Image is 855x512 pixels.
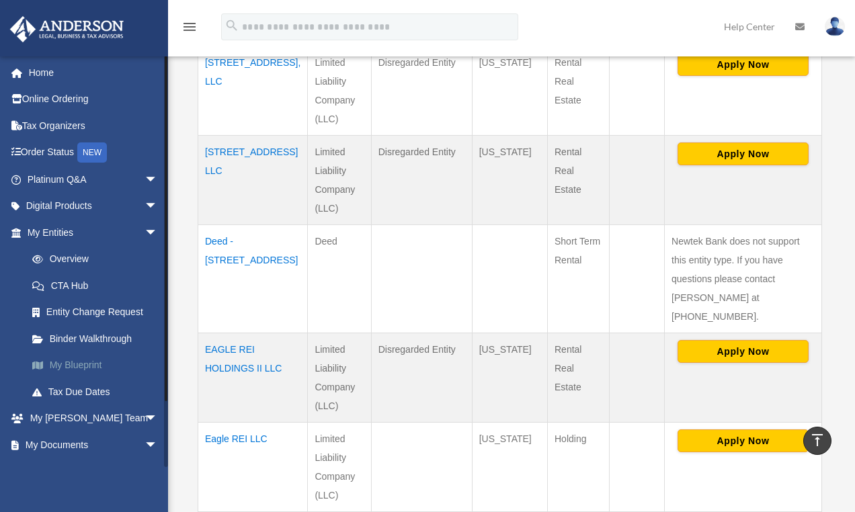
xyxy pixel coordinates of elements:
[145,431,171,459] span: arrow_drop_down
[145,166,171,194] span: arrow_drop_down
[198,333,308,422] td: EAGLE REI HOLDINGS II LLC
[181,19,198,35] i: menu
[19,299,178,326] a: Entity Change Request
[472,333,547,422] td: [US_STATE]
[308,224,371,333] td: Deed
[678,429,809,452] button: Apply Now
[19,246,171,273] a: Overview
[225,18,239,33] i: search
[145,193,171,220] span: arrow_drop_down
[9,86,178,113] a: Online Ordering
[548,333,610,422] td: Rental Real Estate
[19,352,178,379] a: My Blueprint
[198,224,308,333] td: Deed - [STREET_ADDRESS]
[9,166,178,193] a: Platinum Q&Aarrow_drop_down
[472,422,547,511] td: [US_STATE]
[308,422,371,511] td: Limited Liability Company (LLC)
[548,135,610,224] td: Rental Real Estate
[665,224,822,333] td: Newtek Bank does not support this entity type. If you have questions please contact [PERSON_NAME]...
[9,139,178,167] a: Order StatusNEW
[548,224,610,333] td: Short Term Rental
[678,53,809,76] button: Apply Now
[19,378,178,405] a: Tax Due Dates
[9,431,178,458] a: My Documentsarrow_drop_down
[19,272,178,299] a: CTA Hub
[308,46,371,135] td: Limited Liability Company (LLC)
[472,135,547,224] td: [US_STATE]
[472,46,547,135] td: [US_STATE]
[9,458,178,485] a: Online Learningarrow_drop_down
[145,405,171,433] span: arrow_drop_down
[9,219,178,246] a: My Entitiesarrow_drop_down
[548,422,610,511] td: Holding
[803,427,831,455] a: vertical_align_top
[371,46,472,135] td: Disregarded Entity
[9,405,178,432] a: My [PERSON_NAME] Teamarrow_drop_down
[678,142,809,165] button: Apply Now
[825,17,845,36] img: User Pic
[198,422,308,511] td: Eagle REI LLC
[548,46,610,135] td: Rental Real Estate
[9,59,178,86] a: Home
[145,458,171,486] span: arrow_drop_down
[19,325,178,352] a: Binder Walkthrough
[198,135,308,224] td: [STREET_ADDRESS] LLC
[198,46,308,135] td: [STREET_ADDRESS], LLC
[308,333,371,422] td: Limited Liability Company (LLC)
[145,219,171,247] span: arrow_drop_down
[181,24,198,35] a: menu
[9,112,178,139] a: Tax Organizers
[678,340,809,363] button: Apply Now
[9,193,178,220] a: Digital Productsarrow_drop_down
[6,16,128,42] img: Anderson Advisors Platinum Portal
[809,432,825,448] i: vertical_align_top
[371,135,472,224] td: Disregarded Entity
[77,142,107,163] div: NEW
[371,333,472,422] td: Disregarded Entity
[308,135,371,224] td: Limited Liability Company (LLC)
